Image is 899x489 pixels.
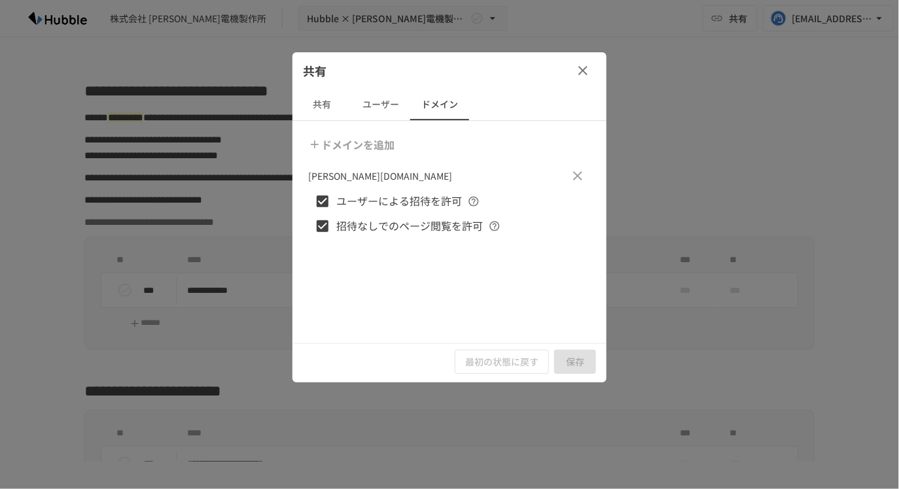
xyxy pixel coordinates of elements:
[336,218,483,235] span: 招待なしでのページ閲覧を許可
[306,131,400,158] button: ドメインを追加
[292,89,351,120] button: 共有
[410,89,469,120] button: ドメイン
[351,89,410,120] button: ユーザー
[336,193,462,210] span: ユーザーによる招待を許可
[292,52,607,89] div: 共有
[308,169,452,183] p: [PERSON_NAME][DOMAIN_NAME]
